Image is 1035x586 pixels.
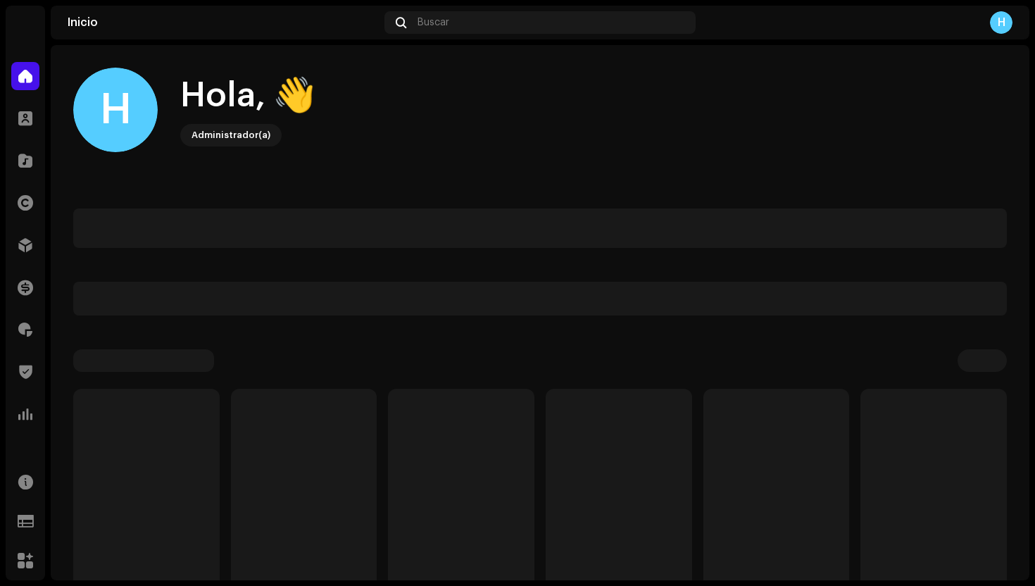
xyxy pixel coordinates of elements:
[68,17,379,28] div: Inicio
[180,73,315,118] div: Hola, 👋
[990,11,1012,34] div: H
[192,127,270,144] div: Administrador(a)
[73,68,158,152] div: H
[418,17,449,28] span: Buscar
